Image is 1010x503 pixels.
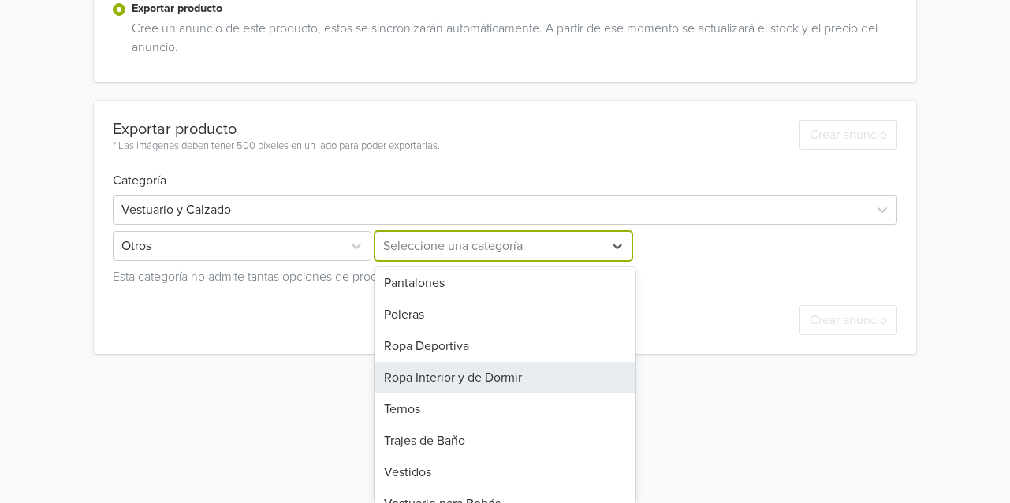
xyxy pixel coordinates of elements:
div: Pantalones [375,267,636,299]
button: Crear anuncio [799,120,897,150]
div: Ropa Interior y de Dormir [375,362,636,393]
div: Ternos [375,393,636,425]
div: Exportar producto [113,120,440,139]
button: Crear anuncio [799,305,897,335]
div: Cree un anuncio de este producto, estos se sincronizarán automáticamente. A partir de ese momento... [125,19,897,63]
div: Poleras [375,299,636,330]
div: Ropa Deportiva [375,330,636,362]
div: Esta categoría no admite tantas opciones de productos. [113,261,897,286]
div: Vestidos [375,456,636,488]
div: Trajes de Baño [375,425,636,456]
div: * Las imágenes deben tener 500 píxeles en un lado para poder exportarlas. [113,139,440,155]
h6: Categoría [113,155,897,188]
